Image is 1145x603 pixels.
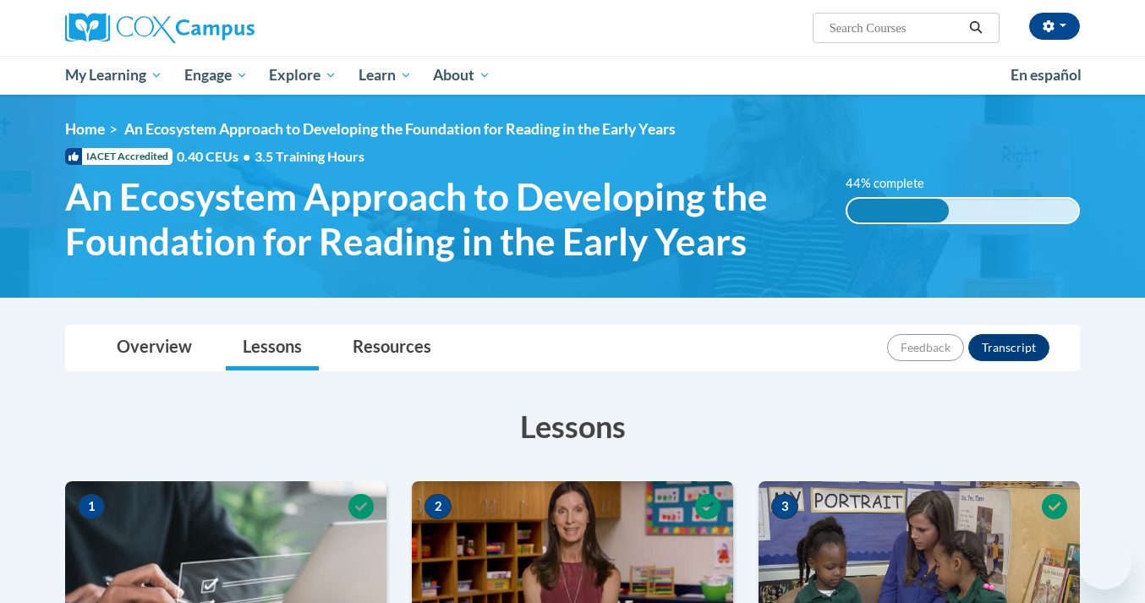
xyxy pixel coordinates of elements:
button: Feedback [887,334,964,361]
a: About [423,56,502,95]
span: Explore [269,65,337,85]
span: 3 [771,494,798,519]
span: 1 [78,494,105,519]
iframe: Button to launch messaging window [1077,535,1131,589]
a: Explore [258,56,348,95]
span: Engage [184,65,248,85]
span: En español [1011,66,1082,84]
img: Cox Campus [65,13,255,43]
span: 3.5 Training Hours [255,148,364,164]
a: En español [1000,58,1093,93]
span: IACET Accredited [65,148,173,165]
span: About [433,65,490,85]
a: My Learning [54,56,173,95]
a: Engage [173,56,259,95]
label: 44% complete [846,174,943,193]
span: My Learning [65,65,162,85]
a: Overview [100,326,209,370]
a: Home [65,120,105,138]
a: Lessons [226,326,319,370]
span: 2 [425,494,452,519]
span: 0.40 CEUs [177,147,255,166]
div: 44% complete [847,199,949,222]
a: Resources [336,326,448,370]
span: Learn [359,65,412,85]
button: Transcript [968,334,1049,361]
span: An Ecosystem Approach to Developing the Foundation for Reading in the Early Years [65,174,820,264]
button: Search [963,18,989,38]
button: Account Settings [1029,13,1080,40]
a: Learn [348,56,423,95]
input: Search Courses [828,18,963,38]
div: Main menu [40,56,1105,95]
span: An Ecosystem Approach to Developing the Foundation for Reading in the Early Years [124,120,676,138]
a: Cox Campus [65,13,386,43]
h3: Lessons [65,405,1080,447]
span: • [243,148,250,164]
